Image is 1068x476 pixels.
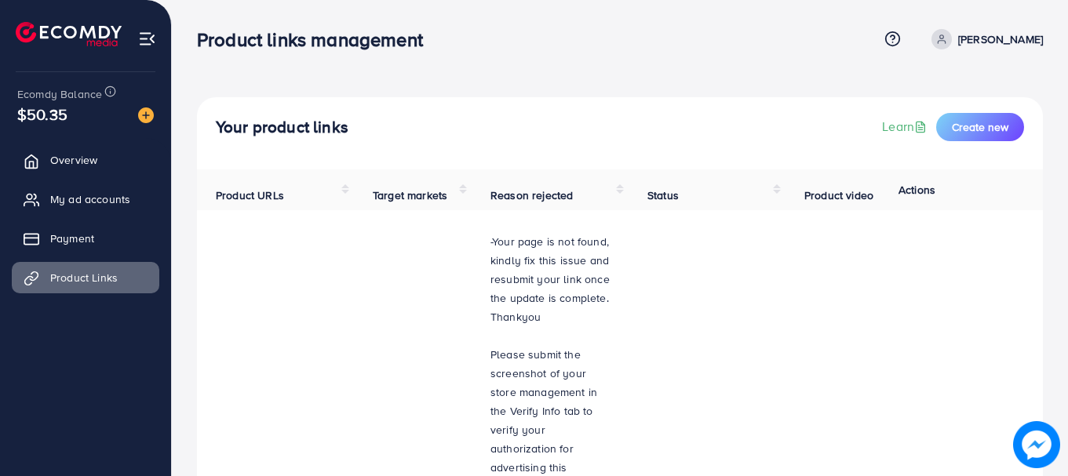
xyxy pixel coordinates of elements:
[925,29,1043,49] a: [PERSON_NAME]
[50,231,94,246] span: Payment
[197,28,436,51] h3: Product links management
[17,103,67,125] span: $50.35
[12,144,159,176] a: Overview
[12,183,159,215] a: My ad accounts
[958,30,1043,49] p: [PERSON_NAME]
[50,152,97,168] span: Overview
[50,270,118,285] span: Product Links
[936,113,1024,141] button: Create new
[647,187,679,203] span: Status
[899,182,935,198] span: Actions
[490,187,573,203] span: Reason rejected
[216,118,348,137] h4: Your product links
[952,119,1008,135] span: Create new
[882,118,930,136] a: Learn
[50,191,130,207] span: My ad accounts
[804,187,873,203] span: Product video
[16,22,122,46] img: logo
[138,30,156,48] img: menu
[216,187,284,203] span: Product URLs
[373,187,447,203] span: Target markets
[1013,421,1060,468] img: image
[12,223,159,254] a: Payment
[17,86,102,102] span: Ecomdy Balance
[138,107,154,123] img: image
[490,232,610,326] p: -Your page is not found, kindly fix this issue and resubmit your link once the update is complete...
[12,262,159,293] a: Product Links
